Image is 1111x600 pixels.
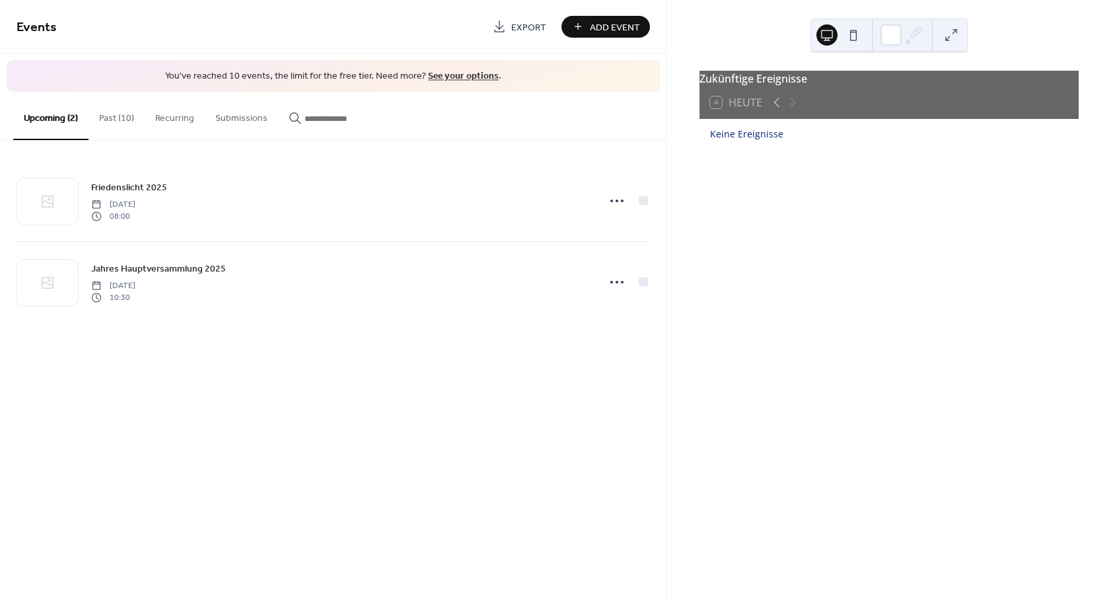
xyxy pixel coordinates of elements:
[710,127,1068,141] div: Keine Ereignisse
[91,198,135,210] span: [DATE]
[13,92,89,140] button: Upcoming (2)
[428,67,499,85] a: See your options
[89,92,145,139] button: Past (10)
[91,292,135,304] span: 10:30
[91,280,135,291] span: [DATE]
[91,261,226,276] a: Jahres Hauptversammlung 2025
[511,20,546,34] span: Export
[91,180,167,195] a: Friedenslicht 2025
[91,262,226,276] span: Jahres Hauptversammlung 2025
[205,92,278,139] button: Submissions
[145,92,205,139] button: Recurring
[20,70,647,83] span: You've reached 10 events, the limit for the free tier. Need more? .
[483,16,556,38] a: Export
[91,211,135,223] span: 08:00
[17,15,57,40] span: Events
[699,71,1079,87] div: Zukünftige Ereignisse
[91,180,167,194] span: Friedenslicht 2025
